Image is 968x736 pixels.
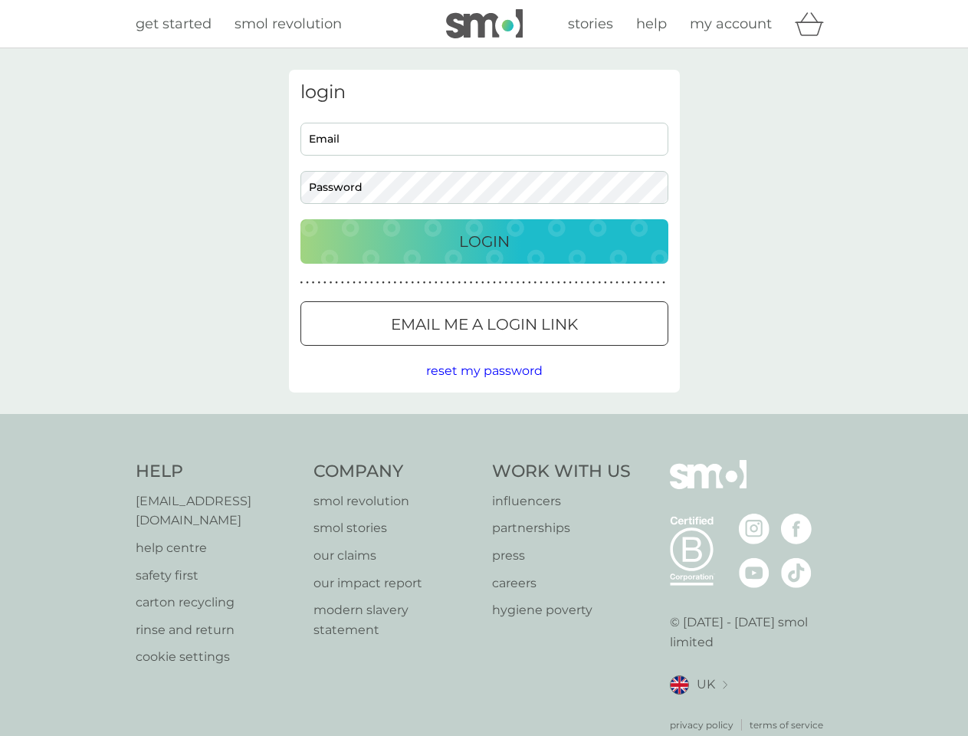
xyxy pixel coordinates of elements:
[300,279,304,287] p: ●
[569,279,572,287] p: ●
[446,279,449,287] p: ●
[136,647,299,667] p: cookie settings
[568,15,613,32] span: stories
[330,279,333,287] p: ●
[492,460,631,484] h4: Work With Us
[136,15,212,32] span: get started
[636,13,667,35] a: help
[452,279,455,287] p: ●
[795,8,833,39] div: basket
[551,279,554,287] p: ●
[312,279,315,287] p: ●
[670,675,689,695] img: UK flag
[622,279,625,287] p: ●
[426,361,543,381] button: reset my password
[645,279,648,287] p: ●
[723,681,727,689] img: select a new location
[394,279,397,287] p: ●
[411,279,414,287] p: ●
[399,279,402,287] p: ●
[435,279,438,287] p: ●
[300,301,668,346] button: Email me a login link
[492,518,631,538] a: partnerships
[313,546,477,566] a: our claims
[341,279,344,287] p: ●
[492,546,631,566] a: press
[359,279,362,287] p: ●
[388,279,391,287] p: ●
[347,279,350,287] p: ●
[563,279,566,287] p: ●
[136,566,299,586] a: safety first
[492,491,631,511] a: influencers
[499,279,502,287] p: ●
[313,573,477,593] a: our impact report
[370,279,373,287] p: ●
[458,279,461,287] p: ●
[510,279,514,287] p: ●
[592,279,596,287] p: ●
[628,279,631,287] p: ●
[391,312,578,337] p: Email me a login link
[651,279,654,287] p: ●
[376,279,379,287] p: ●
[662,279,665,287] p: ●
[136,13,212,35] a: get started
[459,229,510,254] p: Login
[428,279,431,287] p: ●
[481,279,484,287] p: ●
[690,13,772,35] a: my account
[575,279,578,287] p: ●
[405,279,409,287] p: ●
[470,279,473,287] p: ●
[487,279,491,287] p: ●
[300,81,668,103] h3: login
[504,279,507,287] p: ●
[781,557,812,588] img: visit the smol Tiktok page
[636,15,667,32] span: help
[323,279,326,287] p: ●
[670,718,733,732] a: privacy policy
[615,279,619,287] p: ●
[697,675,715,695] span: UK
[670,460,747,512] img: smol
[136,491,299,531] a: [EMAIL_ADDRESS][DOMAIN_NAME]
[546,279,549,287] p: ●
[446,9,523,38] img: smol
[522,279,525,287] p: ●
[136,460,299,484] h4: Help
[313,460,477,484] h4: Company
[568,13,613,35] a: stories
[136,593,299,613] a: carton recycling
[750,718,823,732] a: terms of service
[313,600,477,639] a: modern slavery statement
[639,279,642,287] p: ●
[781,514,812,544] img: visit the smol Facebook page
[492,600,631,620] p: hygiene poverty
[313,518,477,538] a: smol stories
[313,491,477,511] a: smol revolution
[441,279,444,287] p: ●
[382,279,385,287] p: ●
[300,219,668,264] button: Login
[423,279,426,287] p: ●
[335,279,338,287] p: ●
[417,279,420,287] p: ●
[739,514,769,544] img: visit the smol Instagram page
[492,573,631,593] a: careers
[235,15,342,32] span: smol revolution
[633,279,636,287] p: ●
[540,279,543,287] p: ●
